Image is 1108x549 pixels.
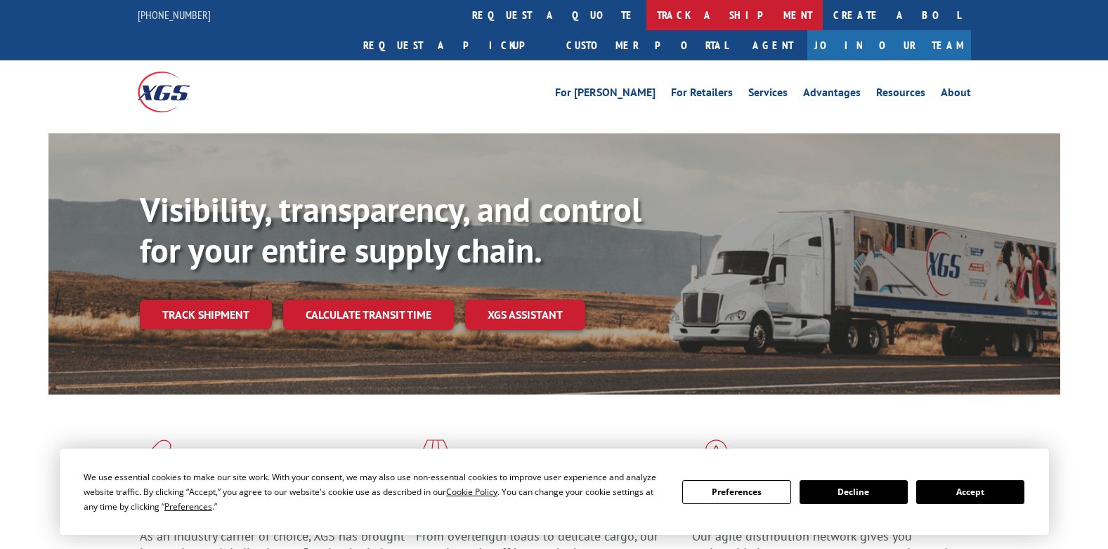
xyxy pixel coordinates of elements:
[140,300,272,329] a: Track shipment
[803,87,861,102] a: Advantages
[416,439,449,476] img: xgs-icon-focused-on-flooring-red
[738,30,807,60] a: Agent
[353,30,556,60] a: Request a pickup
[692,439,741,476] img: xgs-icon-flagship-distribution-model-red
[138,8,211,22] a: [PHONE_NUMBER]
[556,30,738,60] a: Customer Portal
[876,87,925,102] a: Resources
[671,87,733,102] a: For Retailers
[283,300,454,330] a: Calculate transit time
[60,449,1049,535] div: Cookie Consent Prompt
[682,480,790,504] button: Preferences
[748,87,788,102] a: Services
[140,187,641,272] b: Visibility, transparency, and control for your entire supply chain.
[446,486,497,498] span: Cookie Policy
[800,480,908,504] button: Decline
[465,300,585,330] a: XGS ASSISTANT
[140,439,183,476] img: xgs-icon-total-supply-chain-intelligence-red
[916,480,1024,504] button: Accept
[807,30,971,60] a: Join Our Team
[555,87,656,102] a: For [PERSON_NAME]
[84,470,665,514] div: We use essential cookies to make our site work. With your consent, we may also use non-essential ...
[941,87,971,102] a: About
[164,501,212,512] span: Preferences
